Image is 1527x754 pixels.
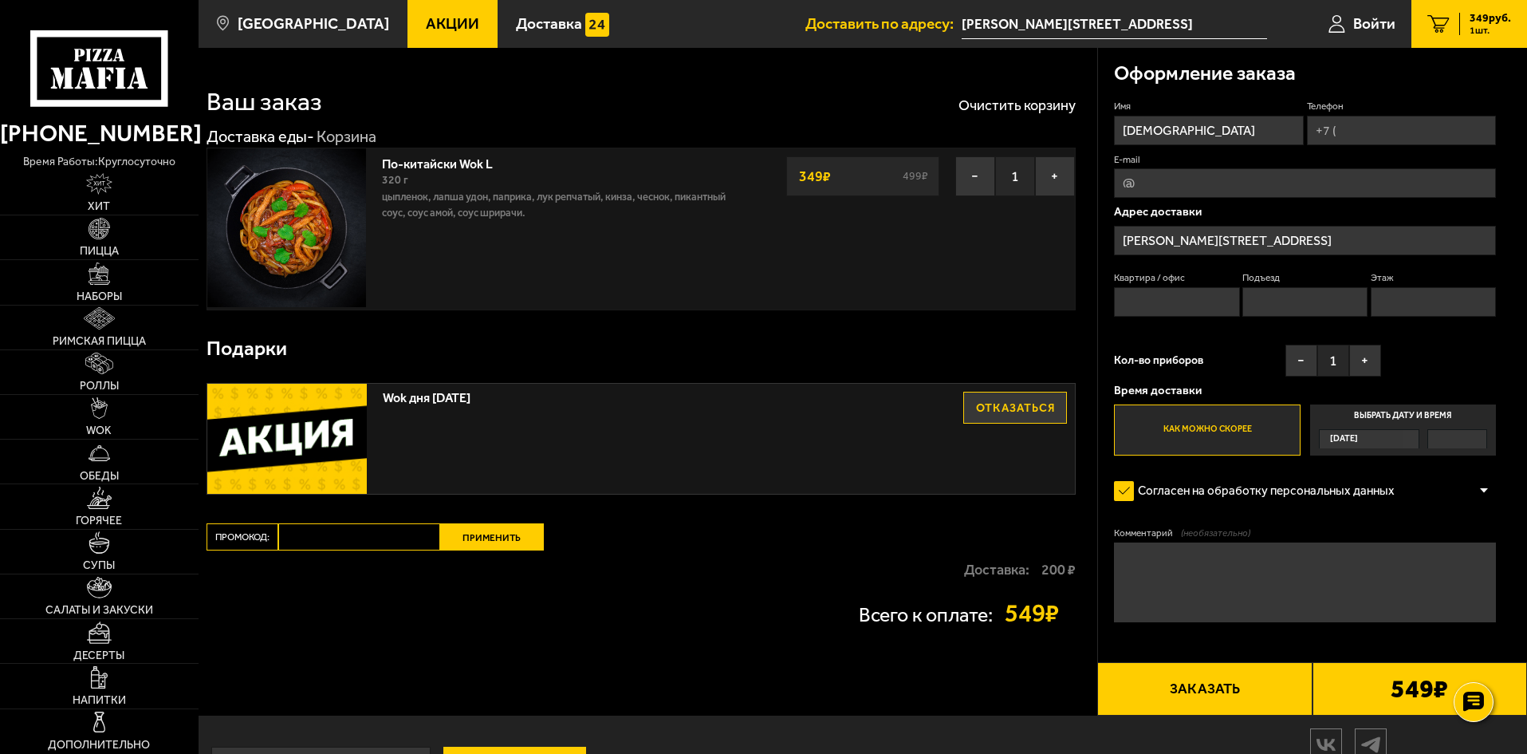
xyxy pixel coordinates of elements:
[1349,345,1381,377] button: +
[1307,116,1496,145] input: +7 (
[1114,476,1411,507] label: Согласен на обработку персональных данных
[45,605,153,616] span: Салаты и закуски
[900,171,931,182] s: 499 ₽
[962,10,1267,39] input: Ваш адрес доставки
[1114,385,1496,397] p: Время доставки
[86,425,112,436] span: WOK
[199,48,1097,716] div: 0 0
[958,98,1076,113] button: Очистить корзину
[1181,527,1250,540] span: (необязательно)
[207,523,278,551] label: Промокод:
[795,161,835,191] strong: 349 ₽
[73,650,124,661] span: Десерты
[1114,168,1496,198] input: @
[53,336,146,347] span: Римская пицца
[1307,100,1496,113] label: Телефон
[1470,26,1511,35] span: 1 шт.
[80,381,119,392] span: Роллы
[317,127,376,148] div: Корзина
[76,515,122,527] span: Горячее
[1114,153,1496,167] label: E-mail
[1114,527,1496,540] label: Комментарий
[207,89,322,115] h1: Ваш заказ
[238,16,389,31] span: [GEOGRAPHIC_DATA]
[1310,405,1496,456] label: Выбрать дату и время
[1470,13,1511,24] span: 349 руб.
[1114,405,1300,456] label: Как можно скорее
[83,560,115,571] span: Супы
[962,10,1267,39] span: Пушкин, Октябрьский бульвар, 22А
[382,189,736,221] p: цыпленок, лапша удон, паприка, лук репчатый, кинза, чеснок, пикантный соус, соус Амой, соус шрирачи.
[382,173,408,187] span: 320 г
[73,695,126,706] span: Напитки
[1391,677,1448,702] b: 549 ₽
[1114,64,1296,84] h3: Оформление заказа
[1353,16,1395,31] span: Войти
[1285,345,1317,377] button: −
[1114,116,1303,145] input: Имя
[1114,206,1496,218] p: Адрес доставки
[1005,601,1076,626] strong: 549 ₽
[383,384,903,405] span: Wok дня [DATE]
[516,16,582,31] span: Доставка
[859,606,993,626] p: Всего к оплате:
[1041,563,1076,577] strong: 200 ₽
[440,523,544,551] button: Применить
[88,201,110,212] span: Хит
[1097,662,1312,716] button: Заказать
[1242,271,1368,285] label: Подъезд
[48,740,150,751] span: Дополнительно
[963,392,1067,424] button: Отказаться
[77,291,122,302] span: Наборы
[964,563,1029,577] p: Доставка:
[1035,156,1075,196] button: +
[382,152,509,172] a: По-китайски Wok L
[207,339,287,359] h3: Подарки
[80,471,119,482] span: Обеды
[1114,355,1203,366] span: Кол-во приборов
[585,13,609,37] img: 15daf4d41897b9f0e9f617042186c801.svg
[1114,100,1303,113] label: Имя
[1371,271,1496,285] label: Этаж
[1330,430,1358,448] span: [DATE]
[1317,345,1349,377] span: 1
[207,127,314,146] a: Доставка еды-
[955,156,995,196] button: −
[426,16,479,31] span: Акции
[995,156,1035,196] span: 1
[80,246,119,257] span: Пицца
[805,16,962,31] span: Доставить по адресу:
[1114,271,1239,285] label: Квартира / офис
